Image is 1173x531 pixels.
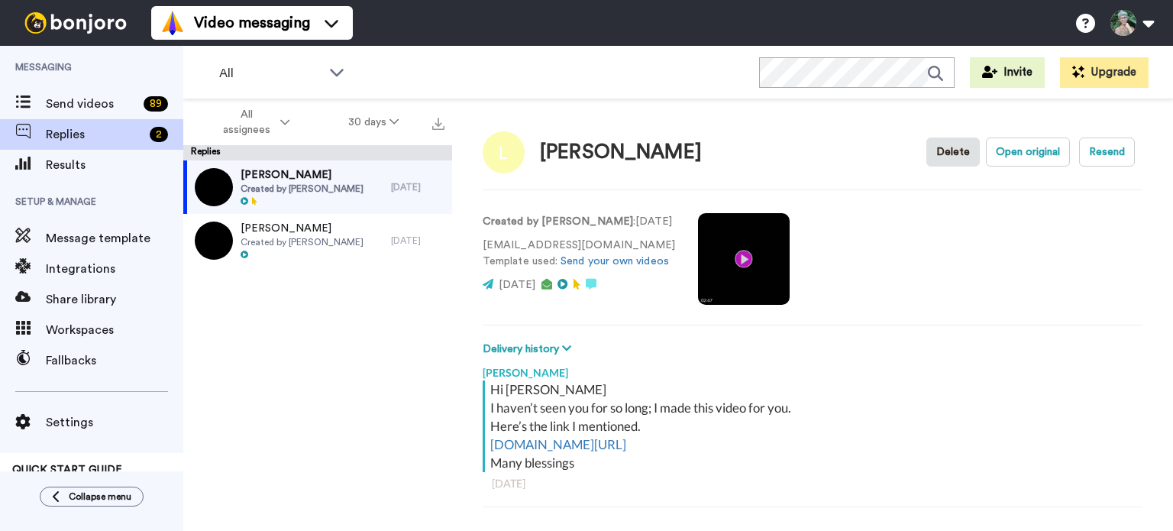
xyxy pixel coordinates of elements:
[490,436,626,452] a: [DOMAIN_NAME][URL]
[490,380,1139,472] div: Hi [PERSON_NAME] I haven’t seen you for so long; I made this video for you. Here’s the link I men...
[483,358,1142,380] div: [PERSON_NAME]
[241,221,364,236] span: [PERSON_NAME]
[561,256,669,267] a: Send your own videos
[319,108,428,136] button: 30 days
[219,64,322,83] span: All
[18,12,133,34] img: bj-logo-header-white.svg
[12,465,122,475] span: QUICK START GUIDE
[46,125,144,144] span: Replies
[69,491,131,503] span: Collapse menu
[540,141,702,164] div: [PERSON_NAME]
[46,413,183,432] span: Settings
[926,138,980,167] button: Delete
[1079,138,1135,167] button: Resend
[150,127,168,142] div: 2
[46,260,183,278] span: Integrations
[391,235,444,247] div: [DATE]
[46,229,183,248] span: Message template
[499,280,535,290] span: [DATE]
[483,341,576,358] button: Delivery history
[195,168,233,206] img: 1a59a369-311f-4a27-a668-f118ed93eabf-thumb.jpg
[241,183,364,195] span: Created by [PERSON_NAME]
[194,12,310,34] span: Video messaging
[483,238,675,270] p: [EMAIL_ADDRESS][DOMAIN_NAME] Template used:
[46,156,183,174] span: Results
[986,138,1070,167] button: Open original
[215,107,277,138] span: All assignees
[144,96,168,112] div: 89
[241,236,364,248] span: Created by [PERSON_NAME]
[46,290,183,309] span: Share library
[195,222,233,260] img: cf6aa234-e3a1-4521-b7f9-a65765ef5051-thumb.jpg
[46,95,137,113] span: Send videos
[40,487,144,507] button: Collapse menu
[46,351,183,370] span: Fallbacks
[391,181,444,193] div: [DATE]
[46,321,183,339] span: Workspaces
[428,111,449,134] button: Export all results that match these filters now.
[241,167,364,183] span: [PERSON_NAME]
[492,476,1133,491] div: [DATE]
[432,118,444,130] img: export.svg
[183,160,452,214] a: [PERSON_NAME]Created by [PERSON_NAME][DATE]
[160,11,185,35] img: vm-color.svg
[483,131,525,173] img: Image of Lynette
[183,145,452,160] div: Replies
[483,216,633,227] strong: Created by [PERSON_NAME]
[186,101,319,144] button: All assignees
[970,57,1045,88] button: Invite
[183,214,452,267] a: [PERSON_NAME]Created by [PERSON_NAME][DATE]
[1060,57,1149,88] button: Upgrade
[483,214,675,230] p: : [DATE]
